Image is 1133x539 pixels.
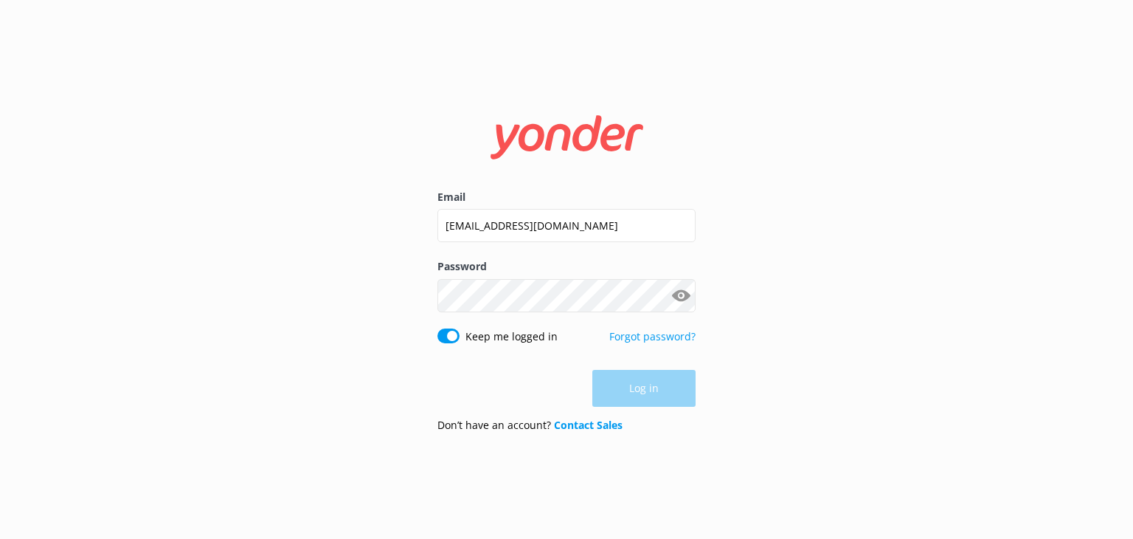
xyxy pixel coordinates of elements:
[437,209,696,242] input: user@emailaddress.com
[666,281,696,310] button: Show password
[437,258,696,275] label: Password
[437,189,696,205] label: Email
[437,417,623,433] p: Don’t have an account?
[609,329,696,343] a: Forgot password?
[554,418,623,432] a: Contact Sales
[465,329,558,345] label: Keep me logged in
